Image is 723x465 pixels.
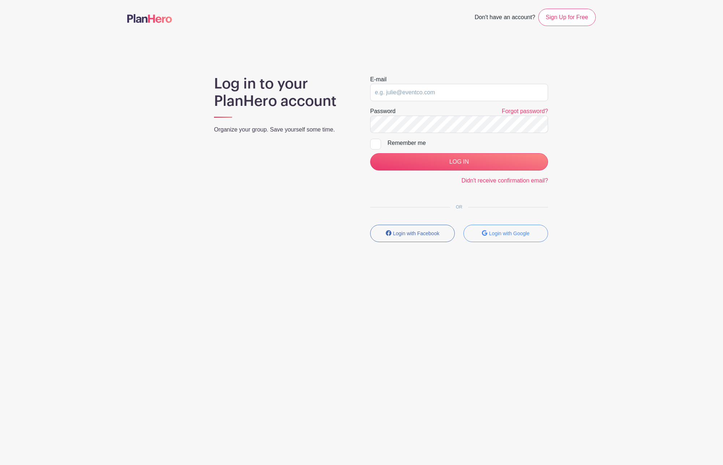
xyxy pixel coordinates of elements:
span: OR [450,204,468,210]
a: Didn't receive confirmation email? [461,177,548,184]
span: Don't have an account? [475,10,535,26]
img: logo-507f7623f17ff9eddc593b1ce0a138ce2505c220e1c5a4e2b4648c50719b7d32.svg [127,14,172,23]
label: Password [370,107,395,116]
a: Forgot password? [502,108,548,114]
a: Sign Up for Free [538,9,596,26]
button: Login with Facebook [370,225,455,242]
label: E-mail [370,75,386,84]
input: LOG IN [370,153,548,171]
button: Login with Google [463,225,548,242]
small: Login with Google [489,231,530,236]
input: e.g. julie@eventco.com [370,84,548,101]
small: Login with Facebook [393,231,439,236]
div: Remember me [388,139,548,147]
h1: Log in to your PlanHero account [214,75,353,110]
p: Organize your group. Save yourself some time. [214,125,353,134]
